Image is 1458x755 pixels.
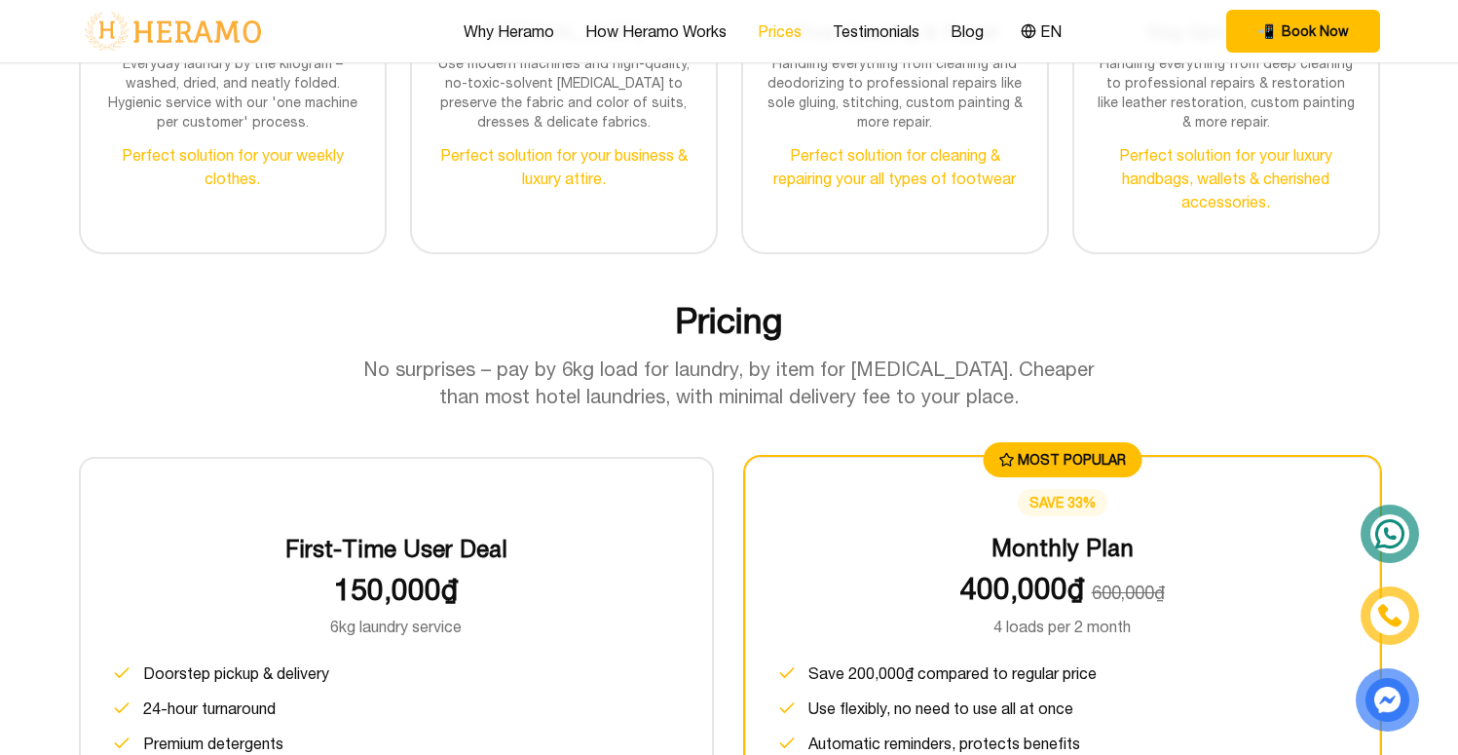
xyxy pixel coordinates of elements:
[355,356,1103,410] p: No surprises – pay by 6kg load for laundry, by item for [MEDICAL_DATA]. Cheaper than most hotel l...
[79,301,1380,340] h2: Pricing
[1226,10,1380,53] button: phone Book Now
[104,54,361,132] p: Everyday laundry by the kilogram – washed, dried, and neatly folded. Hygienic service with our 'o...
[1282,21,1349,41] span: Book Now
[766,54,1024,132] p: Handling everything from cleaning and deodorizing to professional repairs like sole gluing, stitc...
[334,572,458,606] span: 150,000₫
[464,19,554,43] a: Why Heramo
[1257,21,1274,41] span: phone
[585,19,727,43] a: How Heramo Works
[951,19,984,43] a: Blog
[777,615,1348,638] p: 4 loads per 2 month
[983,442,1141,477] div: MOST POPULAR
[143,661,329,685] span: Doorstep pickup & delivery
[1379,605,1401,626] img: phone-icon
[758,19,802,43] a: Prices
[808,732,1080,755] span: Automatic reminders, protects benefits
[104,143,361,190] p: Perfect solution for your weekly clothes.
[143,732,283,755] span: Premium detergents
[766,143,1024,190] p: Perfect solution for cleaning & repairing your all types of footwear
[1098,54,1355,132] p: Handling everything from deep cleaning to professional repairs & restoration like leather restora...
[808,661,1097,685] span: Save 200,000₫ compared to regular price
[1364,589,1416,642] a: phone-icon
[435,143,692,190] p: Perfect solution for your business & luxury attire.
[112,615,681,638] p: 6kg laundry service
[1092,583,1165,603] span: 600,000₫
[777,532,1348,563] h3: Monthly Plan
[1015,19,1067,44] button: EN
[960,571,1084,605] span: 400,000₫
[79,11,267,52] img: logo-with-text.png
[1098,143,1355,213] p: Perfect solution for your luxury handbags, wallets & cherished accessories.
[1018,489,1107,516] div: save 33%
[435,54,692,132] p: Use modern machines and high-quality, no-toxic-solvent [MEDICAL_DATA] to preserve the fabric and ...
[143,697,276,720] span: 24-hour turnaround
[112,533,681,564] h3: First-Time User Deal
[808,697,1073,720] span: Use flexibly, no need to use all at once
[833,19,919,43] a: Testimonials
